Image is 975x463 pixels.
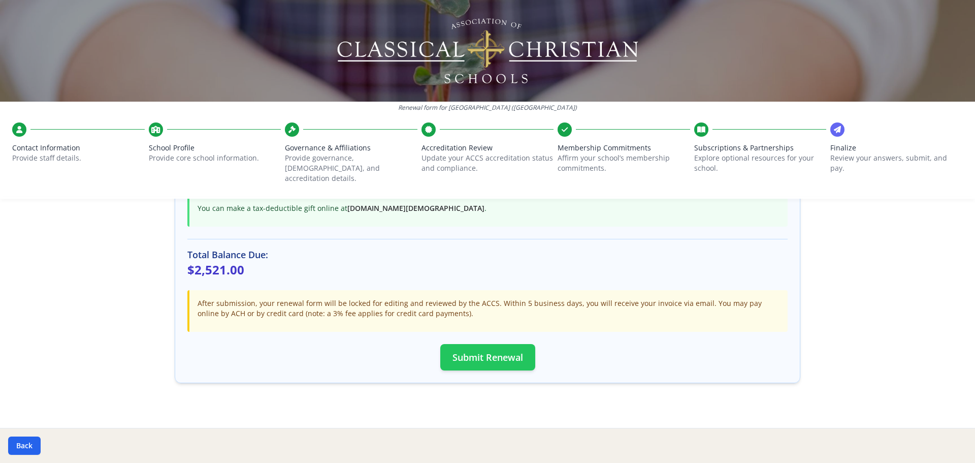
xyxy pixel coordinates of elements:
a: [DOMAIN_NAME][DEMOGRAPHIC_DATA] [347,203,484,213]
p: Affirm your school’s membership commitments. [558,153,690,173]
p: Update your ACCS accreditation status and compliance. [421,153,554,173]
p: Provide staff details. [12,153,145,163]
h3: Total Balance Due: [187,248,788,262]
p: Provide core school information. [149,153,281,163]
button: Submit Renewal [440,344,535,371]
p: $2,521.00 [187,262,788,278]
span: Subscriptions & Partnerships [694,143,827,153]
p: After submission, your renewal form will be locked for editing and reviewed by the ACCS. Within 5... [198,298,779,319]
p: Review your answers, submit, and pay. [830,153,963,173]
img: Logo [336,15,640,86]
p: Provide governance, [DEMOGRAPHIC_DATA], and accreditation details. [285,153,417,183]
span: School Profile [149,143,281,153]
span: Contact Information [12,143,145,153]
span: Governance & Affiliations [285,143,417,153]
span: Accreditation Review [421,143,554,153]
span: Finalize [830,143,963,153]
button: Back [8,437,41,455]
p: You can make a tax-deductible gift online at . [198,203,779,213]
span: Membership Commitments [558,143,690,153]
p: Explore optional resources for your school. [694,153,827,173]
